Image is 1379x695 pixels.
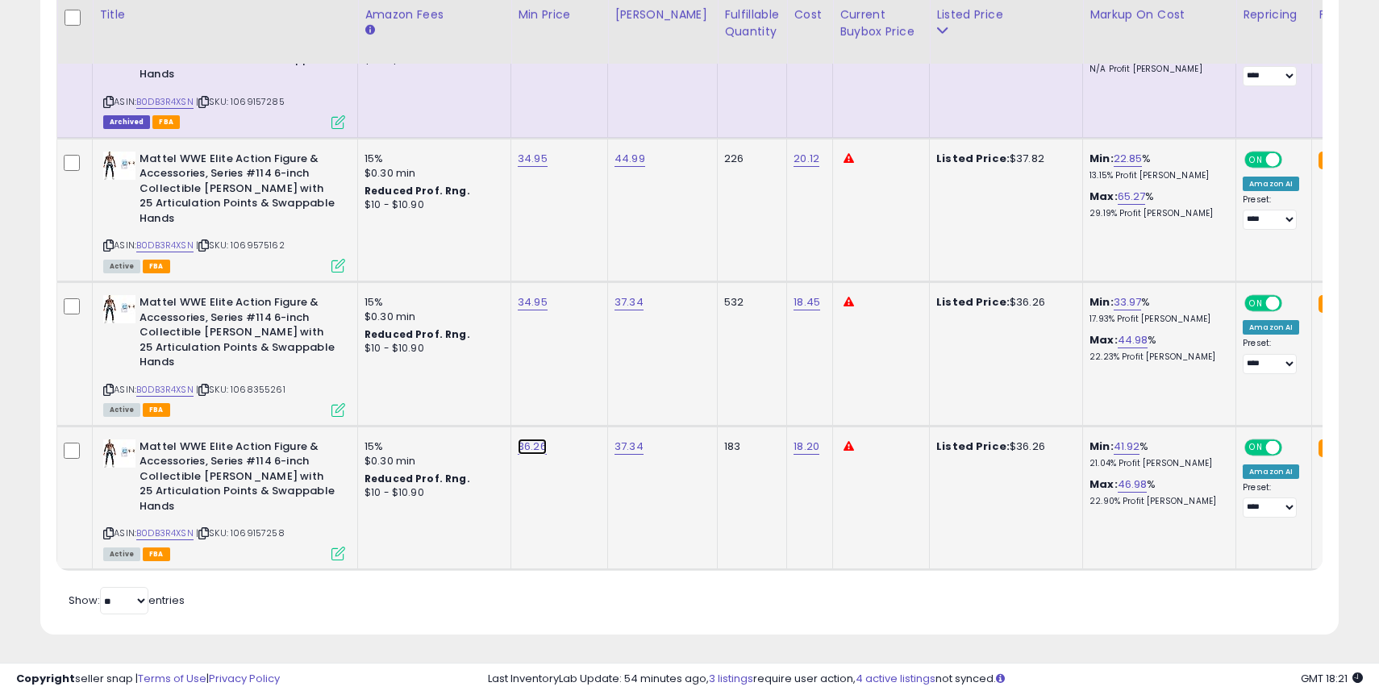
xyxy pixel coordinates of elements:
[724,152,774,166] div: 226
[103,152,135,180] img: 41Rbko7tbvL._SL40_.jpg
[365,342,498,356] div: $10 - $10.90
[196,239,285,252] span: | SKU: 1069575162
[365,295,498,310] div: 15%
[365,486,498,500] div: $10 - $10.90
[724,6,780,40] div: Fulfillable Quantity
[136,95,194,109] a: B0DB3R4XSN
[140,439,335,518] b: Mattel WWE Elite Action Figure & Accessories, Series #114 6-inch Collectible [PERSON_NAME] with 2...
[365,166,498,181] div: $0.30 min
[1089,332,1118,347] b: Max:
[1089,477,1223,507] div: %
[365,198,498,212] div: $10 - $10.90
[69,593,185,608] span: Show: entries
[103,260,140,273] span: All listings currently available for purchase on Amazon
[365,184,470,198] b: Reduced Prof. Rng.
[936,439,1070,454] div: $36.26
[794,151,819,167] a: 20.12
[196,95,285,108] span: | SKU: 1069157285
[1118,477,1148,493] a: 46.98
[1089,6,1229,23] div: Markup on Cost
[794,439,819,455] a: 18.20
[1319,439,1348,457] small: FBA
[1114,151,1143,167] a: 22.85
[138,671,206,686] a: Terms of Use
[1089,333,1223,363] div: %
[209,671,280,686] a: Privacy Policy
[1089,189,1118,204] b: Max:
[99,6,351,23] div: Title
[365,310,498,324] div: $0.30 min
[143,547,170,561] span: FBA
[16,672,280,687] div: seller snap | |
[103,152,345,271] div: ASIN:
[140,152,335,231] b: Mattel WWE Elite Action Figure & Accessories, Series #114 6-inch Collectible [PERSON_NAME] with 2...
[1280,152,1306,166] span: OFF
[856,671,935,686] a: 4 active listings
[1280,297,1306,310] span: OFF
[1089,477,1118,492] b: Max:
[1243,482,1299,518] div: Preset:
[103,295,345,414] div: ASIN:
[1319,295,1348,313] small: FBA
[518,6,601,23] div: Min Price
[1089,496,1223,507] p: 22.90% Profit [PERSON_NAME]
[365,472,470,485] b: Reduced Prof. Rng.
[103,115,150,129] span: Listings that have been deleted from Seller Central
[103,295,135,323] img: 41Rbko7tbvL._SL40_.jpg
[103,547,140,561] span: All listings currently available for purchase on Amazon
[1089,352,1223,363] p: 22.23% Profit [PERSON_NAME]
[103,403,140,417] span: All listings currently available for purchase on Amazon
[1089,208,1223,219] p: 29.19% Profit [PERSON_NAME]
[936,295,1070,310] div: $36.26
[136,239,194,252] a: B0DB3R4XSN
[1243,177,1299,191] div: Amazon AI
[143,403,170,417] span: FBA
[488,672,1364,687] div: Last InventoryLab Update: 54 minutes ago, require user action, not synced.
[196,383,285,396] span: | SKU: 1068355261
[1089,458,1223,469] p: 21.04% Profit [PERSON_NAME]
[1089,151,1114,166] b: Min:
[1118,332,1148,348] a: 44.98
[936,439,1010,454] b: Listed Price:
[365,23,374,38] small: Amazon Fees.
[152,115,180,129] span: FBA
[1114,439,1140,455] a: 41.92
[839,6,923,40] div: Current Buybox Price
[1243,320,1299,335] div: Amazon AI
[1089,189,1223,219] div: %
[1246,152,1266,166] span: ON
[615,294,644,310] a: 37.34
[143,260,170,273] span: FBA
[1118,189,1146,205] a: 65.27
[365,439,498,454] div: 15%
[1246,440,1266,454] span: ON
[103,439,135,468] img: 41Rbko7tbvL._SL40_.jpg
[1114,294,1142,310] a: 33.97
[1246,297,1266,310] span: ON
[936,294,1010,310] b: Listed Price:
[103,439,345,559] div: ASIN:
[365,152,498,166] div: 15%
[1089,314,1223,325] p: 17.93% Profit [PERSON_NAME]
[936,151,1010,166] b: Listed Price:
[724,439,774,454] div: 183
[365,6,504,23] div: Amazon Fees
[615,439,644,455] a: 37.34
[1089,439,1223,469] div: %
[1280,440,1306,454] span: OFF
[1301,671,1363,686] span: 2025-08-15 18:21 GMT
[615,6,710,23] div: [PERSON_NAME]
[136,526,194,540] a: B0DB3R4XSN
[1243,338,1299,374] div: Preset:
[936,152,1070,166] div: $37.82
[518,151,548,167] a: 34.95
[1243,50,1299,86] div: Preset:
[1089,295,1223,325] div: %
[1319,152,1348,169] small: FBA
[1089,152,1223,181] div: %
[518,294,548,310] a: 34.95
[103,7,345,127] div: ASIN:
[1089,64,1223,75] p: N/A Profit [PERSON_NAME]
[140,295,335,374] b: Mattel WWE Elite Action Figure & Accessories, Series #114 6-inch Collectible [PERSON_NAME] with 2...
[615,151,645,167] a: 44.99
